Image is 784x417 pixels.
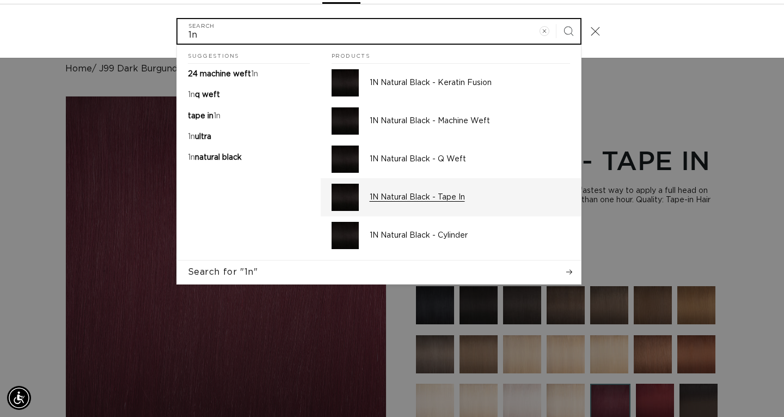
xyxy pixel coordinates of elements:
p: 1N Natural Black - Q Weft [370,154,570,164]
mark: 1n [188,133,195,141]
a: 1n natural black [177,147,321,168]
img: 1N Natural Black - Tape In [332,184,359,211]
mark: 1n [251,70,258,78]
span: 24 machine weft [188,70,251,78]
h2: Products [332,45,570,64]
a: tape in 1n [177,106,321,126]
button: Close [584,19,608,43]
p: 1n natural black [188,153,242,162]
h2: Suggestions [188,45,310,64]
a: 1N Natural Black - Q Weft [321,140,581,178]
a: 1N Natural Black - Machine Weft [321,102,581,140]
p: 1N Natural Black - Keratin Fusion [370,78,570,88]
p: 1n q weft [188,90,220,100]
img: 1N Natural Black - Machine Weft [332,107,359,135]
p: 1n ultra [188,132,211,142]
mark: 1n [188,154,195,161]
button: Search [556,19,580,43]
iframe: Chat Widget [730,365,784,417]
span: natural black [195,154,242,161]
span: q weft [195,91,220,99]
p: 1N Natural Black - Tape In [370,192,570,202]
span: tape in [188,112,213,120]
input: Search [177,19,580,44]
mark: 1n [213,112,220,120]
span: ultra [195,133,211,141]
a: 1N Natural Black - Keratin Fusion [321,64,581,102]
img: 1N Natural Black - Cylinder [332,222,359,249]
p: 1N Natural Black - Cylinder [370,231,570,240]
a: 1n q weft [177,84,321,105]
mark: 1n [188,91,195,99]
button: Clear search term [532,19,556,43]
a: 24 machine weft 1n [177,64,321,84]
p: 1N Natural Black - Machine Weft [370,116,570,126]
span: Search for "1n" [188,266,258,278]
a: 1n ultra [177,126,321,147]
img: 1N Natural Black - Q Weft [332,146,359,173]
p: 24 machine weft 1n [188,69,258,79]
a: 1N Natural Black - Tape In [321,178,581,216]
div: Accessibility Menu [7,386,31,410]
a: 1N Natural Black - Cylinder [321,216,581,255]
img: 1N Natural Black - Keratin Fusion [332,69,359,96]
p: tape in 1n [188,111,220,121]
